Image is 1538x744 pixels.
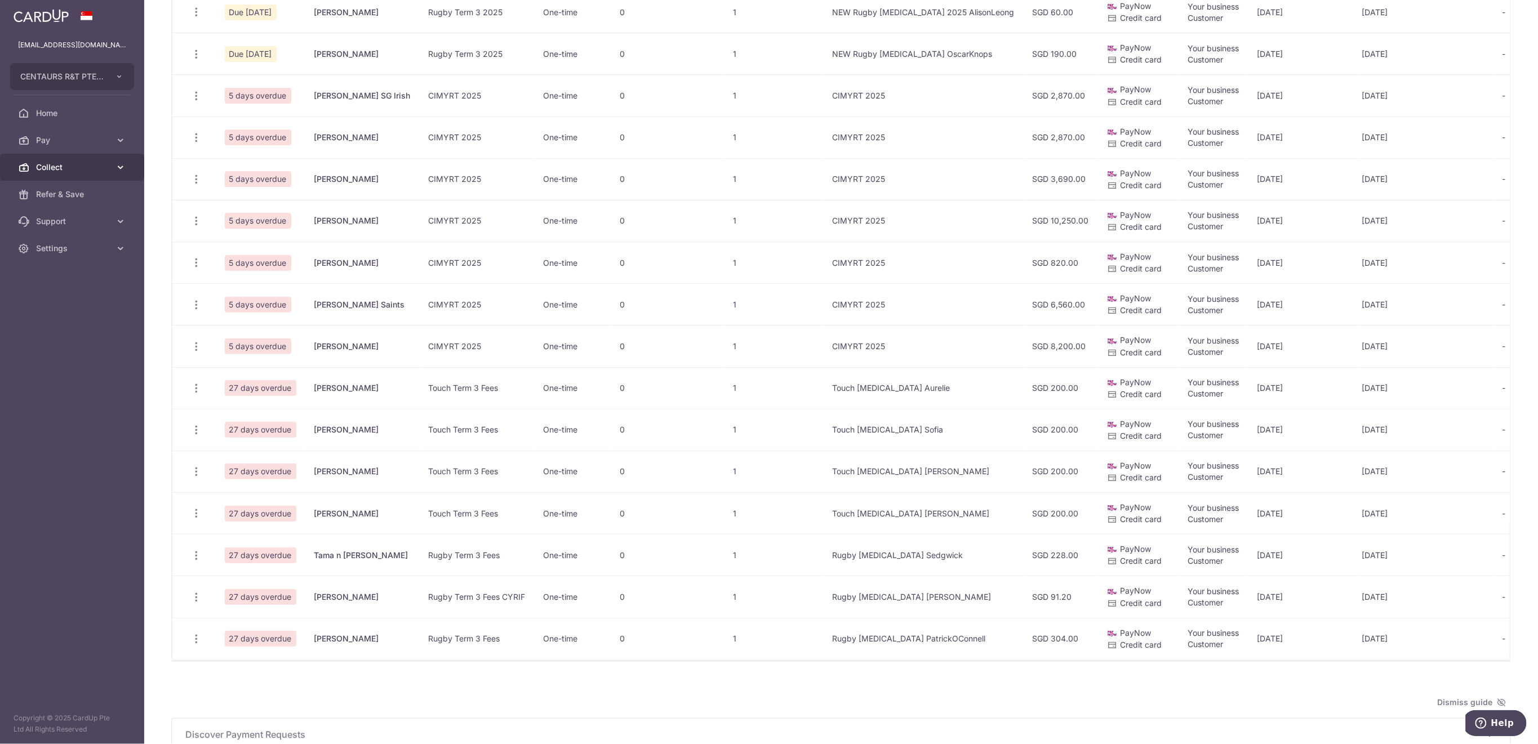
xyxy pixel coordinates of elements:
[1188,586,1239,596] span: Your business
[420,492,535,534] td: Touch Term 3 Fees
[1248,576,1358,617] td: [DATE]
[420,451,535,492] td: Touch Term 3 Fees
[724,618,824,660] td: 1
[724,534,824,576] td: 1
[824,242,1024,283] td: CIMYRT 2025
[1121,180,1162,190] span: Credit card
[1121,473,1162,482] span: Credit card
[535,117,611,158] td: One-time
[1358,325,1493,367] td: [DATE]
[1188,96,1224,106] span: Customer
[1024,74,1098,116] td: SGD 2,870.00
[1248,283,1358,325] td: [DATE]
[1188,545,1239,554] span: Your business
[1188,639,1224,649] span: Customer
[185,728,1483,741] span: Discover Payment Requests
[1107,168,1118,180] img: paynow-md-4fe65508ce96feda548756c5ee0e473c78d4820b8ea51387c6e4ad89e58a5e61.png
[1121,43,1152,52] span: PayNow
[1121,389,1162,399] span: Credit card
[535,242,611,283] td: One-time
[225,380,296,396] span: 27 days overdue
[225,631,296,647] span: 27 days overdue
[1121,139,1162,148] span: Credit card
[305,576,420,617] td: [PERSON_NAME]
[225,213,291,229] span: 5 days overdue
[225,130,291,145] span: 5 days overdue
[305,534,420,576] td: Tama n [PERSON_NAME]
[1358,158,1493,200] td: [DATE]
[1188,377,1239,387] span: Your business
[1358,534,1493,576] td: [DATE]
[225,88,291,104] span: 5 days overdue
[420,74,535,116] td: CIMYRT 2025
[824,618,1024,660] td: Rugby [MEDICAL_DATA] PatrickOConnell
[611,367,724,409] td: 0
[1188,347,1224,357] span: Customer
[1188,336,1239,345] span: Your business
[1188,472,1224,482] span: Customer
[824,451,1024,492] td: Touch [MEDICAL_DATA] [PERSON_NAME]
[824,33,1024,74] td: NEW Rugby [MEDICAL_DATA] OscarKnops
[420,283,535,325] td: CIMYRT 2025
[1188,168,1239,178] span: Your business
[305,74,420,116] td: [PERSON_NAME] SG Irish
[724,325,824,367] td: 1
[1248,492,1358,534] td: [DATE]
[1188,55,1224,64] span: Customer
[724,200,824,242] td: 1
[1188,628,1239,638] span: Your business
[724,367,824,409] td: 1
[1358,117,1493,158] td: [DATE]
[1121,222,1162,231] span: Credit card
[1121,127,1152,136] span: PayNow
[1188,180,1224,189] span: Customer
[724,158,824,200] td: 1
[1024,242,1098,283] td: SGD 820.00
[36,162,110,173] span: Collect
[305,200,420,242] td: [PERSON_NAME]
[1121,84,1152,94] span: PayNow
[1358,451,1493,492] td: [DATE]
[1107,336,1118,347] img: paynow-md-4fe65508ce96feda548756c5ee0e473c78d4820b8ea51387c6e4ad89e58a5e61.png
[1358,492,1493,534] td: [DATE]
[1188,127,1239,136] span: Your business
[225,255,291,271] span: 5 days overdue
[611,492,724,534] td: 0
[305,158,420,200] td: [PERSON_NAME]
[611,618,724,660] td: 0
[1248,242,1358,283] td: [DATE]
[36,135,110,146] span: Pay
[1248,200,1358,242] td: [DATE]
[305,117,420,158] td: [PERSON_NAME]
[1358,242,1493,283] td: [DATE]
[1248,534,1358,576] td: [DATE]
[225,46,277,62] span: Due [DATE]
[1358,618,1493,660] td: [DATE]
[1358,283,1493,325] td: [DATE]
[305,367,420,409] td: [PERSON_NAME]
[724,409,824,451] td: 1
[824,325,1024,367] td: CIMYRT 2025
[1188,503,1239,513] span: Your business
[824,283,1024,325] td: CIMYRT 2025
[225,464,296,479] span: 27 days overdue
[1188,13,1224,23] span: Customer
[1107,43,1118,54] img: paynow-md-4fe65508ce96feda548756c5ee0e473c78d4820b8ea51387c6e4ad89e58a5e61.png
[1188,305,1224,315] span: Customer
[535,158,611,200] td: One-time
[1024,117,1098,158] td: SGD 2,870.00
[1121,305,1162,315] span: Credit card
[1188,221,1224,231] span: Customer
[1121,514,1162,524] span: Credit card
[1024,200,1098,242] td: SGD 10,250.00
[1107,461,1118,472] img: paynow-md-4fe65508ce96feda548756c5ee0e473c78d4820b8ea51387c6e4ad89e58a5e61.png
[824,200,1024,242] td: CIMYRT 2025
[724,33,824,74] td: 1
[535,283,611,325] td: One-time
[1107,502,1118,514] img: paynow-md-4fe65508ce96feda548756c5ee0e473c78d4820b8ea51387c6e4ad89e58a5e61.png
[1188,430,1224,440] span: Customer
[1024,283,1098,325] td: SGD 6,560.00
[18,39,126,51] p: [EMAIL_ADDRESS][DOMAIN_NAME]
[305,33,420,74] td: [PERSON_NAME]
[1466,710,1527,738] iframe: Opens a widget where you can find more information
